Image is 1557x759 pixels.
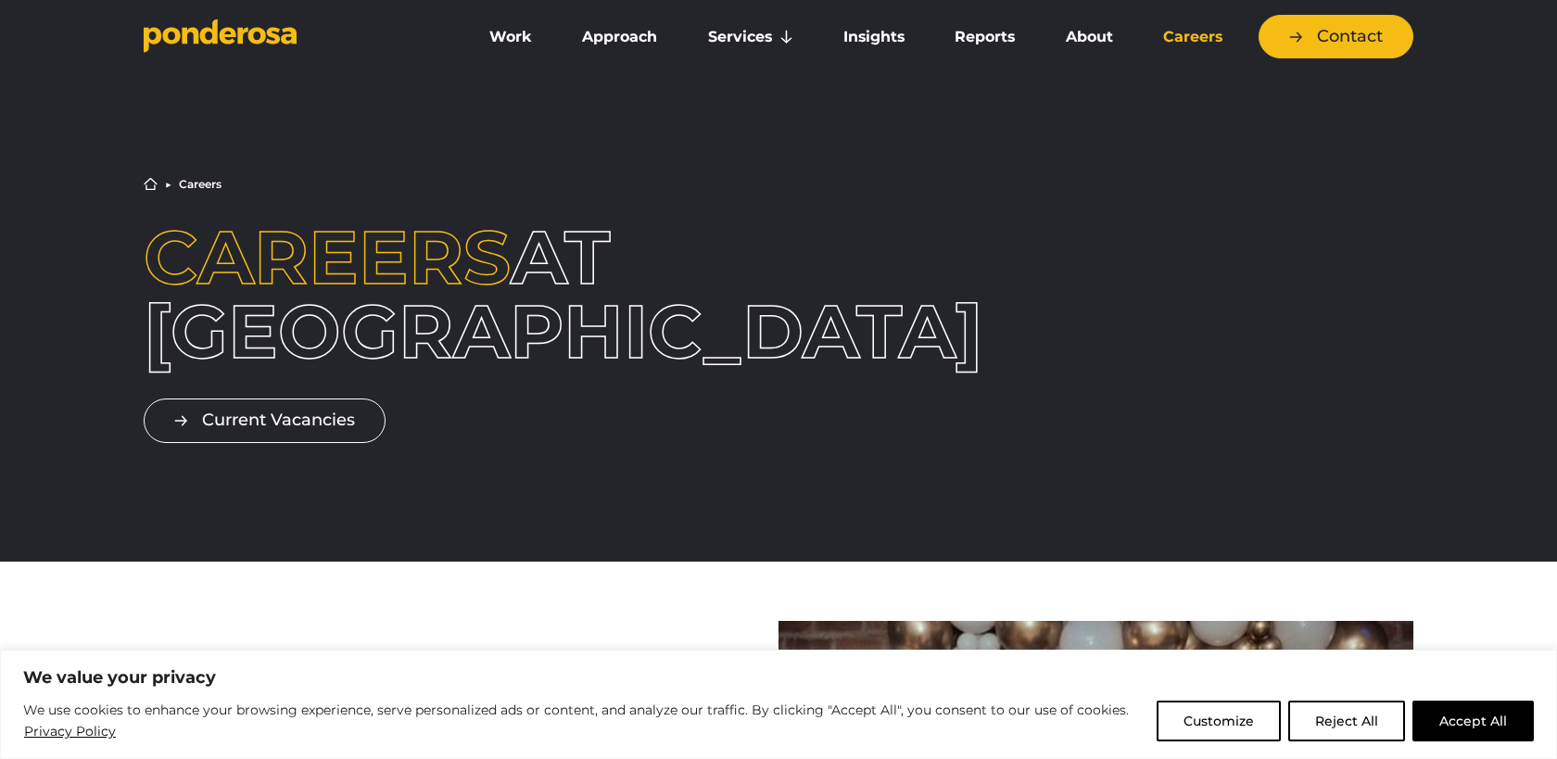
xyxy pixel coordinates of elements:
p: We value your privacy [23,666,1534,689]
a: Approach [561,18,678,57]
a: Contact [1259,15,1413,58]
a: Services [687,18,815,57]
a: Insights [822,18,926,57]
a: Reports [933,18,1036,57]
a: Current Vacancies [144,398,386,442]
p: We use cookies to enhance your browsing experience, serve personalized ads or content, and analyz... [23,700,1143,743]
button: Reject All [1288,701,1405,741]
a: Careers [1142,18,1244,57]
button: Accept All [1412,701,1534,741]
a: About [1044,18,1133,57]
a: Work [468,18,553,57]
li: ▶︎ [165,179,171,190]
button: Customize [1157,701,1281,741]
a: Home [144,177,158,191]
span: Careers [144,212,511,302]
li: Careers [179,179,222,190]
a: Privacy Policy [23,720,117,742]
h1: at [GEOGRAPHIC_DATA] [144,221,656,369]
a: Go to homepage [144,19,440,56]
